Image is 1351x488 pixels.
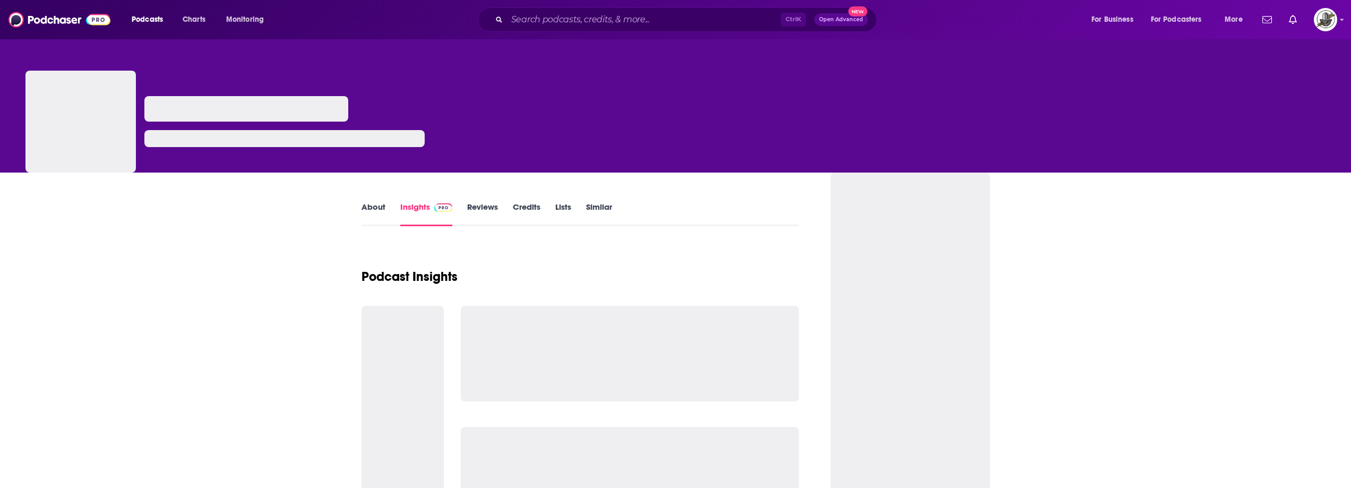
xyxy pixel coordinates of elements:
[513,202,540,226] a: Credits
[488,7,887,32] div: Search podcasts, credits, & more...
[176,11,212,28] a: Charts
[1314,8,1337,31] img: User Profile
[1144,11,1217,28] button: open menu
[362,269,458,285] h1: Podcast Insights
[848,6,867,16] span: New
[219,11,278,28] button: open menu
[1151,12,1202,27] span: For Podcasters
[1084,11,1147,28] button: open menu
[434,203,453,212] img: Podchaser Pro
[8,10,110,30] img: Podchaser - Follow, Share and Rate Podcasts
[1314,8,1337,31] button: Show profile menu
[1285,11,1301,29] a: Show notifications dropdown
[586,202,612,226] a: Similar
[400,202,453,226] a: InsightsPodchaser Pro
[132,12,163,27] span: Podcasts
[1217,11,1256,28] button: open menu
[555,202,571,226] a: Lists
[183,12,205,27] span: Charts
[226,12,264,27] span: Monitoring
[467,202,498,226] a: Reviews
[1258,11,1276,29] a: Show notifications dropdown
[1314,8,1337,31] span: Logged in as PodProMaxBooking
[1225,12,1243,27] span: More
[819,17,863,22] span: Open Advanced
[1091,12,1133,27] span: For Business
[814,13,868,26] button: Open AdvancedNew
[124,11,177,28] button: open menu
[507,11,781,28] input: Search podcasts, credits, & more...
[362,202,385,226] a: About
[781,13,806,27] span: Ctrl K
